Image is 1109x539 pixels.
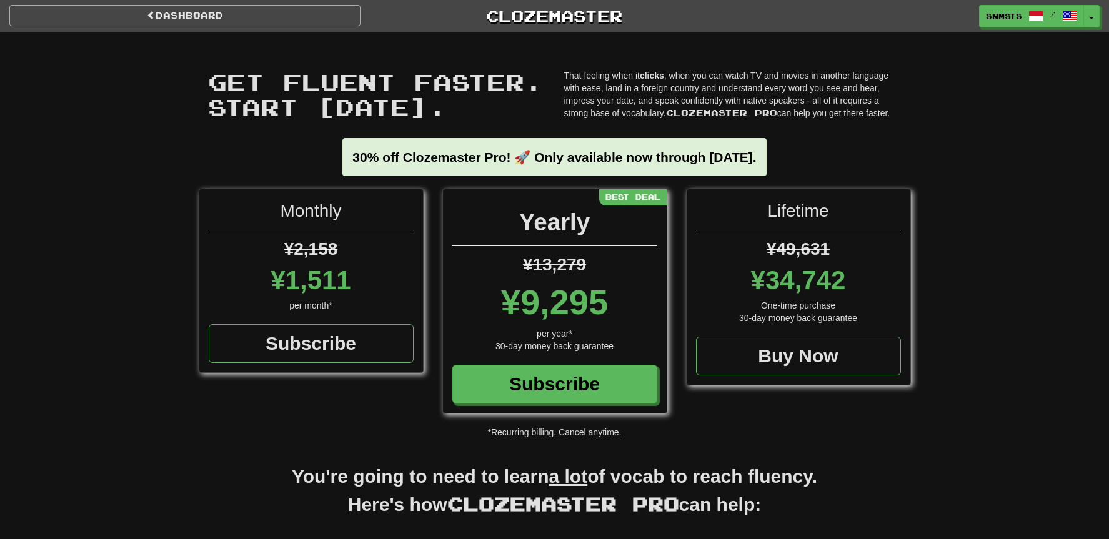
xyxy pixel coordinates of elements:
p: That feeling when it , when you can watch TV and movies in another language with ease, land in a ... [564,69,902,119]
div: per year* [452,327,657,340]
div: ¥9,295 [452,277,657,327]
div: Lifetime [696,199,901,230]
a: snmsts / [979,5,1084,27]
span: / [1050,10,1056,19]
strong: clicks [640,71,664,81]
a: Dashboard [9,5,361,26]
strong: 30% off Clozemaster Pro! 🚀 Only available now through [DATE]. [352,150,756,164]
div: 30-day money back guarantee [696,312,901,324]
div: Monthly [209,199,414,230]
a: Buy Now [696,337,901,375]
div: ¥34,742 [696,262,901,299]
span: Get fluent faster. Start [DATE]. [208,68,543,120]
a: Subscribe [209,324,414,363]
span: Clozemaster Pro [666,107,777,118]
div: Yearly [452,205,657,246]
a: Subscribe [452,365,657,403]
span: ¥2,158 [284,239,338,259]
span: snmsts [986,11,1022,22]
div: 30-day money back guarantee [452,340,657,352]
h2: You're going to need to learn of vocab to reach fluency. Here's how can help: [199,463,911,531]
div: One-time purchase [696,299,901,312]
span: ¥49,631 [767,239,830,259]
div: per month* [209,299,414,312]
div: ¥1,511 [209,262,414,299]
span: ¥13,279 [523,255,586,274]
span: Clozemaster Pro [447,492,679,515]
u: a lot [549,466,588,487]
div: Best Deal [599,189,667,205]
a: Clozemaster [379,5,730,27]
